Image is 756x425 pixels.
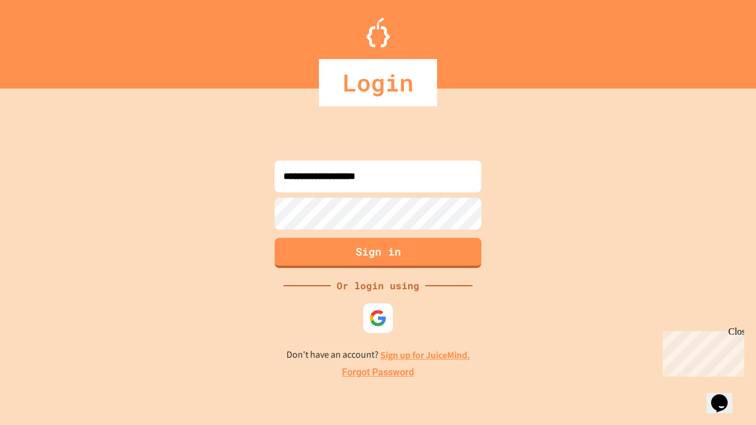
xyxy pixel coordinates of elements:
div: Or login using [331,279,425,293]
a: Forgot Password [342,365,414,380]
iframe: chat widget [658,326,744,377]
img: Logo.svg [366,18,390,47]
img: google-icon.svg [369,309,387,327]
div: Chat with us now!Close [5,5,82,75]
div: Login [319,59,437,106]
button: Sign in [275,238,481,268]
a: Sign up for JuiceMind. [380,349,470,361]
p: Don't have an account? [286,348,470,362]
iframe: chat widget [706,378,744,413]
